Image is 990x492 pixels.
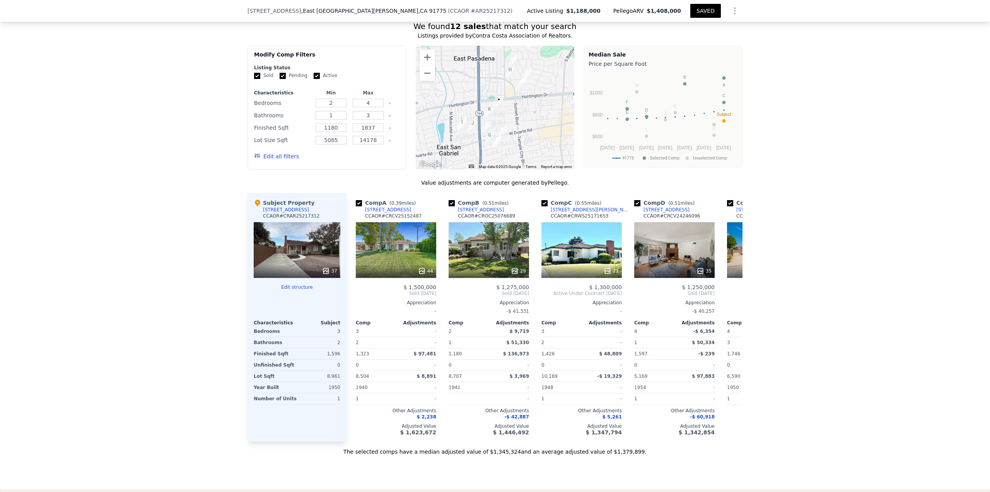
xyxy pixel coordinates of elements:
text: D [645,108,648,112]
span: ( miles) [479,201,512,206]
span: Sold [DATE] [356,290,436,297]
text: C [722,93,725,98]
div: 1954 [634,382,673,393]
div: - [676,360,715,370]
span: 3 [541,329,544,334]
span: $1,408,000 [647,8,681,14]
div: CCAOR # CROC25076689 [458,213,515,219]
input: Active [314,73,320,79]
span: 4 [727,329,730,334]
span: -$ 19,329 [597,374,622,379]
span: -$ 40,257 [692,309,715,314]
span: Active Listing [527,7,566,15]
div: Median Sale [589,51,737,58]
div: Modify Comp Filters [254,51,400,65]
div: 35 [696,267,712,275]
text: [DATE] [696,145,711,151]
text: [DATE] [600,145,615,151]
div: 44 [418,267,433,275]
div: Subject [297,320,340,326]
div: - [676,382,715,393]
div: [STREET_ADDRESS] [263,207,309,213]
div: Max [351,90,385,96]
label: Sold [254,72,273,79]
div: - [583,337,622,348]
div: 29 [511,267,526,275]
div: Appreciation [727,300,807,306]
div: [STREET_ADDRESS][PERSON_NAME] [551,207,631,213]
a: [STREET_ADDRESS][PERSON_NAME] [541,207,631,213]
div: Number of Units [254,393,297,404]
div: 9066 E Fairview Ave [485,105,494,118]
div: Comp D [634,199,698,207]
div: Other Adjustments [449,408,529,414]
span: 0.39 [391,201,402,206]
button: SAVED [690,4,721,18]
span: , East [GEOGRAPHIC_DATA][PERSON_NAME] [301,7,446,15]
div: Comp C [541,199,604,207]
span: Sold [DATE] [634,290,715,297]
div: 21 [604,267,619,275]
text: $600 [592,134,603,139]
div: CCAOR # CRCV25152487 [365,213,422,219]
div: Subject Property [254,199,314,207]
span: , CA 91775 [418,8,446,14]
div: [STREET_ADDRESS] [365,207,411,213]
button: Zoom in [420,50,435,65]
span: -$ 41,331 [507,309,529,314]
div: Characteristics [254,90,311,96]
div: - [398,393,436,404]
div: Adjustments [674,320,715,326]
div: 0 [299,360,340,370]
div: - [583,382,622,393]
text: $800 [592,112,603,118]
span: $ 1,623,672 [400,429,436,435]
div: 9117 Leroy St [485,131,494,144]
div: Price per Square Foot [589,58,737,69]
div: Lot Sqft [254,371,295,382]
div: Comp E [727,199,790,207]
text: [DATE] [677,145,692,151]
div: Year Built [254,382,295,393]
span: CCAOR [450,8,469,14]
span: -$ 239 [698,351,715,357]
div: Appreciation [356,300,436,306]
div: 1100 Drake Rd [509,55,517,68]
div: Other Adjustments [634,408,715,414]
div: 1011 Portola Dr [518,76,527,89]
div: Adjustments [582,320,622,326]
div: Comp [541,320,582,326]
div: Bathrooms [254,110,311,121]
text: Unselected Comp [693,156,727,161]
div: Comp [727,320,767,326]
div: CCAOR # CRWS25171653 [551,213,608,219]
text: I [713,115,715,120]
svg: A chart. [589,69,737,166]
div: Other Adjustments [727,408,807,414]
span: $ 1,500,000 [403,284,436,290]
button: Clear [388,139,391,142]
span: 1,597 [634,351,647,357]
div: 1 [449,337,487,348]
a: Report a map error [541,165,572,169]
span: $ 97,883 [692,374,715,379]
div: [STREET_ADDRESS] [458,207,504,213]
span: $ 50,334 [692,340,715,345]
a: Open this area in Google Maps (opens a new window) [418,159,443,170]
span: 8,707 [449,374,462,379]
img: Google [418,159,443,170]
div: Appreciation [449,300,529,306]
div: 2 [541,337,580,348]
div: Bathrooms [254,337,295,348]
div: 37 [322,267,337,275]
button: Edit all filters [254,153,299,160]
div: Adjusted Value [356,423,436,429]
span: ( miles) [386,201,419,206]
text: L [645,127,648,132]
div: - [541,306,622,317]
div: 1 [727,393,766,404]
text: J [664,111,667,115]
label: Active [314,72,337,79]
text: F [626,99,628,104]
span: 0 [449,362,452,368]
